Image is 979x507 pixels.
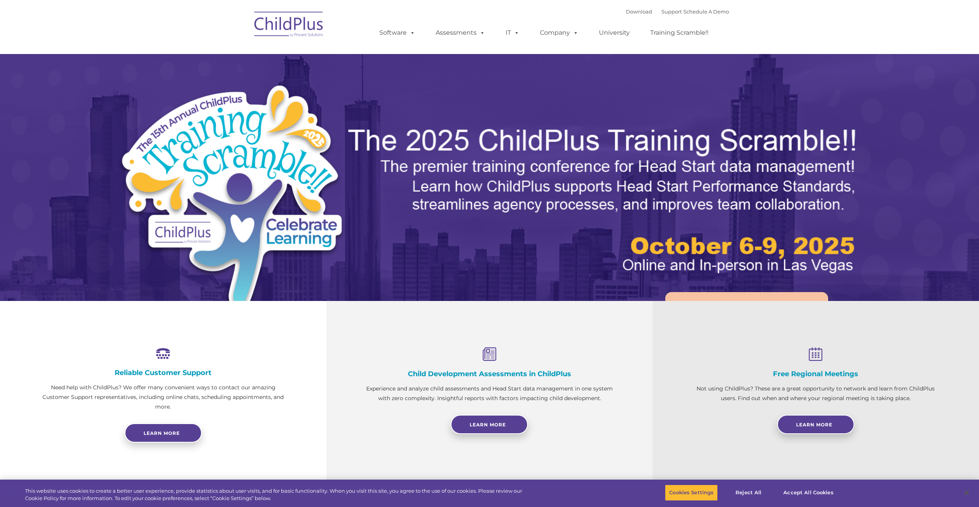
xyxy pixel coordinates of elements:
[498,25,527,41] a: IT
[532,25,586,41] a: Company
[451,415,528,434] a: Learn More
[470,422,506,428] span: Learn More
[591,25,637,41] a: University
[626,8,652,15] a: Download
[39,368,288,377] h4: Reliable Customer Support
[683,8,729,15] a: Schedule A Demo
[691,370,940,378] h4: Free Regional Meetings
[144,430,180,436] span: Learn more
[779,485,837,501] button: Accept All Cookies
[643,25,716,41] a: Training Scramble!!
[39,383,288,412] p: Need help with ChildPlus? We offer many convenient ways to contact our amazing Customer Support r...
[372,25,423,41] a: Software
[25,487,538,502] div: This website uses cookies to create a better user experience, provide statistics about user visit...
[250,6,328,45] img: ChildPlus by Procare Solutions
[777,415,854,434] a: Learn More
[107,51,131,57] span: Last name
[365,384,614,403] p: Experience and analyze child assessments and Head Start data management in one system with zero c...
[428,25,493,41] a: Assessments
[365,370,614,378] h4: Child Development Assessments in ChildPlus
[107,83,140,88] span: Phone number
[958,484,975,501] button: Close
[665,485,718,501] button: Cookies Settings
[796,422,832,428] span: Learn More
[724,485,773,501] button: Reject All
[626,8,729,15] font: |
[691,384,940,403] p: Not using ChildPlus? These are a great opportunity to network and learn from ChildPlus users. Fin...
[125,423,202,443] a: Learn more
[665,292,828,336] a: Learn More
[661,8,682,15] a: Support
